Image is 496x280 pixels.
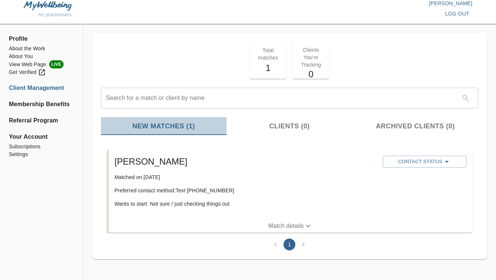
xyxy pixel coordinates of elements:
a: View Web PageLIVE [9,60,74,68]
span: New Matches (1) [105,121,222,131]
span: Contact Status [387,157,463,166]
p: Match details [268,222,304,230]
p: Wants to start: Not sure / just checking things out [115,200,377,208]
p: Preferred contact method: Text [PHONE_NUMBER] [115,187,377,194]
p: Total matches [254,47,282,61]
h5: 1 [254,62,282,74]
a: Subscriptions [9,143,74,151]
span: LIVE [49,60,64,68]
a: Get Verified [9,68,74,76]
span: Archived Clients (0) [357,121,474,131]
span: for practitioners [38,12,72,17]
h5: 0 [297,68,325,80]
span: Profile [9,34,74,43]
a: About You [9,53,74,60]
h5: [PERSON_NAME] [115,156,377,168]
a: Referral Program [9,116,74,125]
a: Client Management [9,84,74,92]
a: Membership Benefits [9,100,74,109]
button: Contact Status [383,156,466,168]
nav: pagination navigation [268,239,310,250]
button: Match details [109,219,472,233]
button: page 1 [283,239,295,250]
li: View Web Page [9,60,74,68]
a: Settings [9,151,74,158]
p: Clients You're Tracking [297,46,325,68]
a: About the Work [9,45,74,53]
p: Matched on [DATE] [115,173,377,181]
div: Get Verified [9,68,46,76]
img: MyWellbeing [24,1,72,10]
span: log out [445,9,469,18]
span: Clients (0) [231,121,348,131]
button: log out [442,7,472,21]
span: Your Account [9,132,74,141]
